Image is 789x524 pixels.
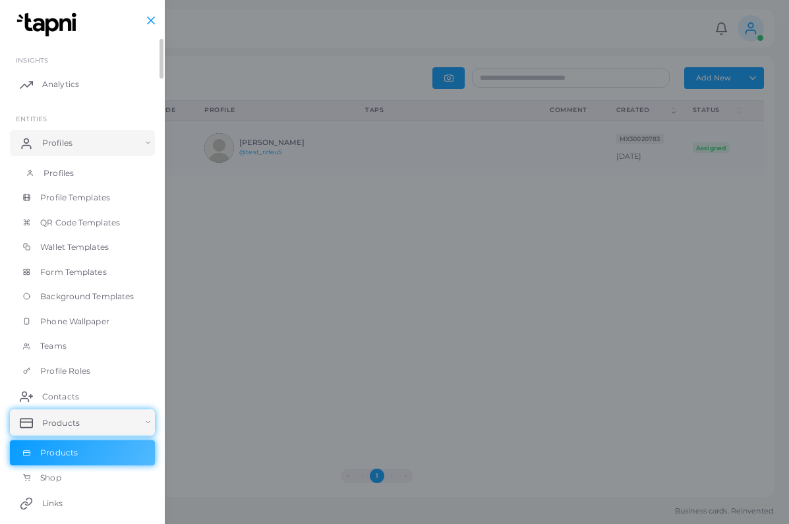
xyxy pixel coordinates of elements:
[10,409,155,436] a: Products
[12,13,85,37] img: logo
[10,334,155,359] a: Teams
[40,472,61,484] span: Shop
[10,161,155,186] a: Profiles
[10,359,155,384] a: Profile Roles
[42,417,80,429] span: Products
[40,365,90,377] span: Profile Roles
[40,316,109,328] span: Phone Wallpaper
[10,185,155,210] a: Profile Templates
[40,217,120,229] span: QR Code Templates
[40,266,107,278] span: Form Templates
[42,137,73,149] span: Profiles
[42,391,79,403] span: Contacts
[10,309,155,334] a: Phone Wallpaper
[10,383,155,409] a: Contacts
[40,447,78,459] span: Products
[10,284,155,309] a: Background Templates
[42,78,79,90] span: Analytics
[40,192,110,204] span: Profile Templates
[10,130,155,156] a: Profiles
[42,498,63,509] span: Links
[10,490,155,516] a: Links
[10,71,155,98] a: Analytics
[44,167,74,179] span: Profiles
[16,115,47,123] span: ENTITIES
[10,260,155,285] a: Form Templates
[40,340,67,352] span: Teams
[10,210,155,235] a: QR Code Templates
[10,440,155,465] a: Products
[10,235,155,260] a: Wallet Templates
[40,291,134,303] span: Background Templates
[10,465,155,490] a: Shop
[16,56,48,64] span: INSIGHTS
[40,241,109,253] span: Wallet Templates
